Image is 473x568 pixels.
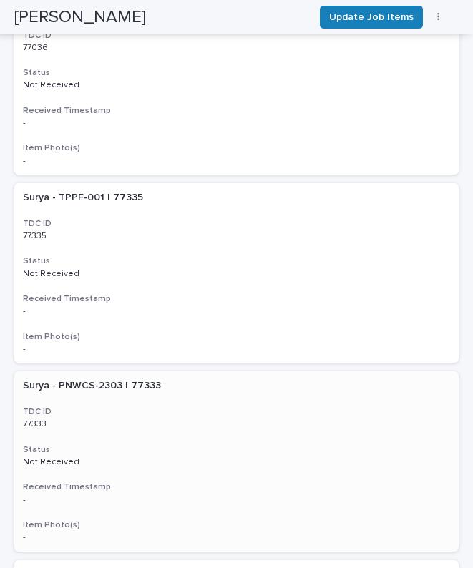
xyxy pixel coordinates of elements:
[23,40,51,53] p: 77036
[320,6,423,29] button: Update Job Items
[23,80,166,90] p: Not Received
[23,269,166,279] p: Not Received
[23,105,450,117] h3: Received Timestamp
[23,344,166,354] p: -
[23,228,49,241] p: 77335
[23,481,450,493] h3: Received Timestamp
[23,457,166,467] p: Not Received
[23,495,166,505] p: -
[14,371,459,551] a: Surya - PNWCS-2303 | 77333Surya - PNWCS-2303 | 77333 TDC ID7733377333 StatusNot ReceivedReceived ...
[23,519,450,531] h3: Item Photo(s)
[23,189,146,204] p: Surya - TPPF-001 | 77335
[23,406,450,418] h3: TDC ID
[23,306,166,316] p: -
[23,255,450,267] h3: Status
[23,218,450,230] h3: TDC ID
[23,331,450,343] h3: Item Photo(s)
[23,416,49,429] p: 77333
[23,377,164,392] p: Surya - PNWCS-2303 | 77333
[23,532,166,542] p: -
[23,142,450,154] h3: Item Photo(s)
[329,10,414,24] span: Update Job Items
[14,183,459,363] a: Surya - TPPF-001 | 77335Surya - TPPF-001 | 77335 TDC ID7733577335 StatusNot ReceivedReceived Time...
[23,293,450,305] h3: Received Timestamp
[23,156,166,166] p: -
[23,30,450,41] h3: TDC ID
[23,67,450,79] h3: Status
[14,7,146,28] h2: [PERSON_NAME]
[23,118,166,128] p: -
[23,444,450,456] h3: Status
